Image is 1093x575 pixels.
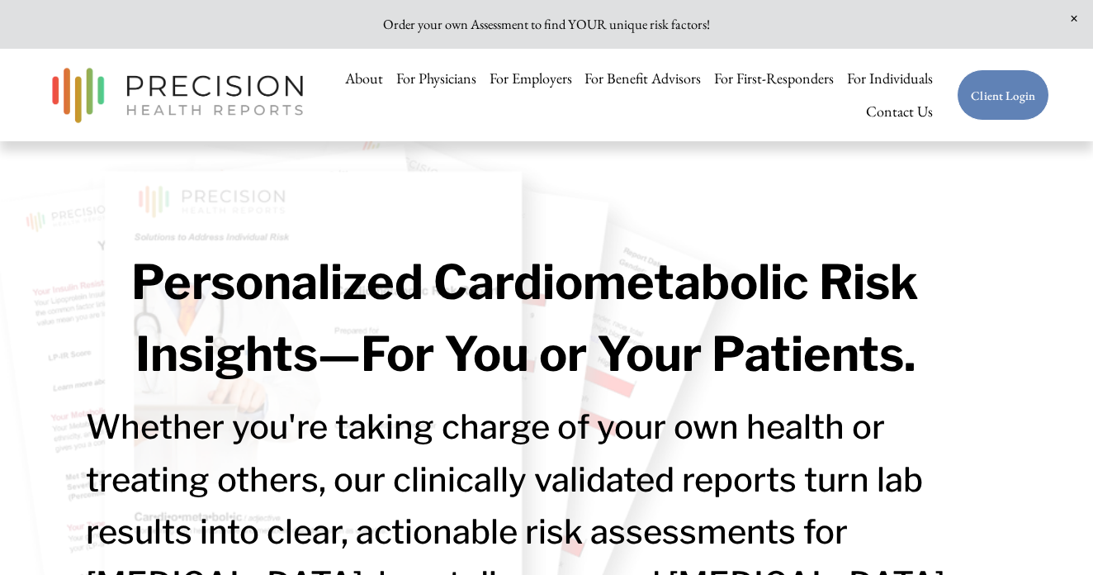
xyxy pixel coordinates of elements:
[866,95,933,128] a: Contact Us
[714,62,834,95] a: For First-Responders
[44,60,311,131] img: Precision Health Reports
[396,62,476,95] a: For Physicians
[345,62,383,95] a: About
[131,254,929,382] strong: Personalized Cardiometabolic Risk Insights—For You or Your Patients.
[490,62,572,95] a: For Employers
[847,62,933,95] a: For Individuals
[584,62,701,95] a: For Benefit Advisors
[957,69,1049,121] a: Client Login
